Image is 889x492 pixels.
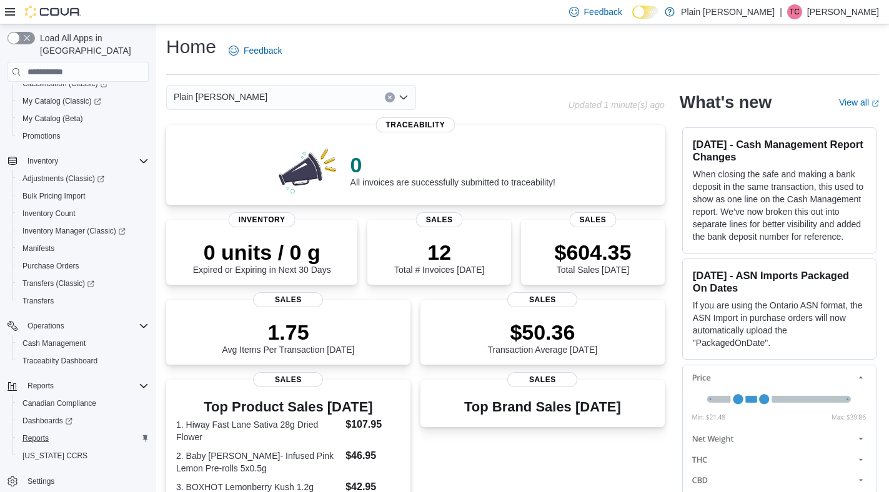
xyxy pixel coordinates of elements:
a: Settings [22,474,59,489]
p: 0 [350,152,555,177]
span: Purchase Orders [22,261,79,271]
span: Manifests [22,244,54,253]
span: Transfers (Classic) [17,276,149,291]
a: Dashboards [17,413,77,428]
a: Inventory Manager (Classic) [12,222,154,240]
span: Traceabilty Dashboard [17,353,149,368]
button: Bulk Pricing Import [12,187,154,205]
button: Manifests [12,240,154,257]
span: Transfers (Classic) [22,278,94,288]
button: Transfers [12,292,154,310]
p: | [780,4,782,19]
span: Traceabilty Dashboard [22,356,97,366]
span: Sales [507,292,577,307]
div: Total # Invoices [DATE] [394,240,484,275]
button: Canadian Compliance [12,395,154,412]
span: Inventory [229,212,296,227]
a: My Catalog (Classic) [17,94,106,109]
div: Total Sales [DATE] [555,240,632,275]
a: Traceabilty Dashboard [17,353,102,368]
a: Promotions [17,129,66,144]
p: 12 [394,240,484,265]
div: Avg Items Per Transaction [DATE] [222,320,355,355]
a: Inventory Count [17,206,81,221]
h3: Top Product Sales [DATE] [176,400,400,415]
span: Promotions [17,129,149,144]
button: Operations [22,318,69,333]
span: Feedback [584,6,622,18]
a: Dashboards [12,412,154,430]
input: Dark Mode [632,6,658,19]
span: Load All Apps in [GEOGRAPHIC_DATA] [35,32,149,57]
a: Adjustments (Classic) [12,170,154,187]
a: Bulk Pricing Import [17,189,91,204]
button: Inventory [22,154,63,169]
button: Inventory [2,152,154,170]
span: Dashboards [17,413,149,428]
button: Reports [22,378,59,393]
a: My Catalog (Classic) [12,92,154,110]
div: Tatum Carson [787,4,802,19]
span: Inventory [27,156,58,166]
a: Cash Management [17,336,91,351]
span: Operations [27,321,64,331]
a: Purchase Orders [17,258,84,273]
a: My Catalog (Beta) [17,111,88,126]
span: Washington CCRS [17,448,149,463]
a: Reports [17,431,54,446]
h1: Home [166,34,216,59]
span: Purchase Orders [17,258,149,273]
span: Sales [253,292,323,307]
span: TC [790,4,800,19]
p: 0 units / 0 g [193,240,331,265]
span: Dashboards [22,416,72,426]
span: Transfers [22,296,54,306]
a: Adjustments (Classic) [17,171,109,186]
p: When closing the safe and making a bank deposit in the same transaction, this used to show as one... [693,168,866,243]
span: Adjustments (Classic) [22,174,104,184]
div: All invoices are successfully submitted to traceability! [350,152,555,187]
button: Operations [2,317,154,335]
span: Operations [22,318,149,333]
p: If you are using the Ontario ASN format, the ASN Import in purchase orders will now automatically... [693,299,866,349]
a: Canadian Compliance [17,396,101,411]
span: My Catalog (Classic) [17,94,149,109]
p: 1.75 [222,320,355,345]
h2: What's new [680,92,772,112]
span: Canadian Compliance [17,396,149,411]
a: [US_STATE] CCRS [17,448,92,463]
button: Reports [12,430,154,447]
button: Settings [2,472,154,490]
span: Sales [507,372,577,387]
span: Adjustments (Classic) [17,171,149,186]
span: Cash Management [22,338,86,348]
button: Open list of options [399,92,409,102]
span: Manifests [17,241,149,256]
h3: Top Brand Sales [DATE] [464,400,621,415]
span: Inventory Manager (Classic) [22,226,126,236]
span: Transfers [17,293,149,308]
p: $50.36 [488,320,598,345]
span: My Catalog (Beta) [17,111,149,126]
span: Inventory Count [17,206,149,221]
span: Sales [253,372,323,387]
button: Inventory Count [12,205,154,222]
p: Plain [PERSON_NAME] [681,4,775,19]
button: My Catalog (Beta) [12,110,154,127]
dd: $107.95 [345,417,400,432]
div: Expired or Expiring in Next 30 Days [193,240,331,275]
a: Manifests [17,241,59,256]
img: Cova [25,6,81,18]
p: [PERSON_NAME] [807,4,879,19]
svg: External link [872,100,879,107]
div: Transaction Average [DATE] [488,320,598,355]
span: Promotions [22,131,61,141]
span: Cash Management [17,336,149,351]
dt: 2. Baby [PERSON_NAME]- Infused Pink Lemon Pre-rolls 5x0.5g [176,450,340,475]
dd: $46.95 [345,448,400,463]
button: Clear input [385,92,395,102]
button: Purchase Orders [12,257,154,275]
button: Promotions [12,127,154,145]
span: Reports [17,431,149,446]
span: Reports [22,433,49,443]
